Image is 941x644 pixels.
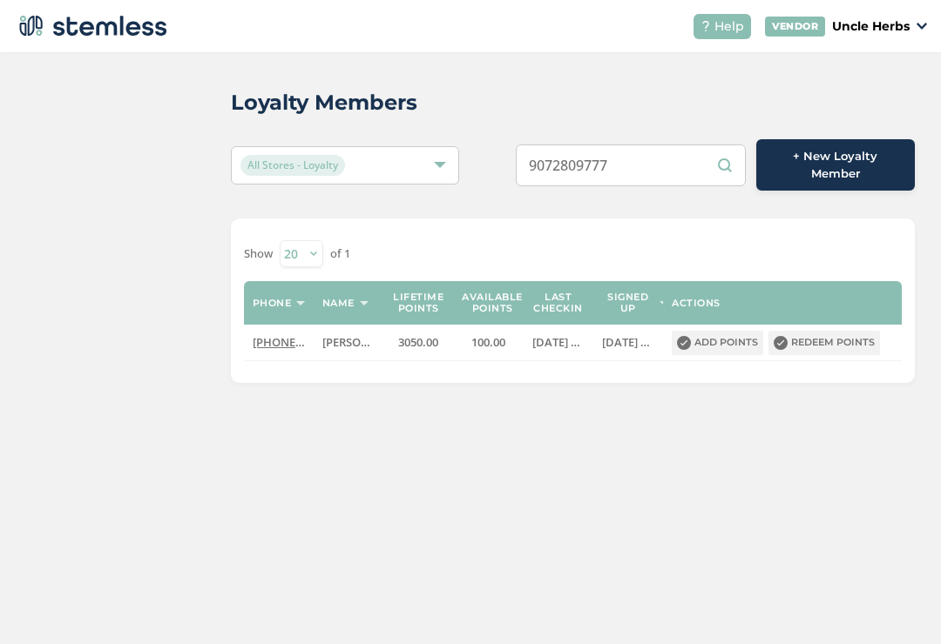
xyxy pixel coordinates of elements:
label: Lifetime points [392,292,444,314]
span: Reviews Setup [38,567,132,585]
span: 3050.00 [398,334,438,350]
span: 100.00 [471,334,505,350]
img: icon-arrow-back-accent-c549486e.svg [168,68,189,82]
label: 2025-07-25 05:26:51 [532,335,585,350]
span: Segments [38,399,102,416]
span: [DATE] 05:26:15 [602,334,684,350]
img: logo-dark-0685b13c.svg [14,9,167,44]
span: Help [714,17,744,36]
img: icon-help-white-03924b79.svg [701,21,711,31]
span: Members [38,252,97,269]
span: Setup [38,290,76,307]
h2: Loyalty Members [231,87,417,118]
span: All Stores - Loyalty [240,155,345,176]
label: Sam Croker [322,335,375,350]
img: icon_down-arrow-small-66adaf34.svg [917,23,927,30]
input: Search [516,144,746,186]
button: Redeem points [768,331,880,355]
img: icon-sort-1e1d7615.svg [360,301,369,305]
div: VENDOR [765,17,825,37]
p: Uncle Herbs [832,17,910,36]
span: [PERSON_NAME] [322,334,411,350]
img: icon-sort-1e1d7615.svg [660,301,668,305]
span: On-demand Campaigns [38,474,187,508]
label: Available points [462,292,523,314]
button: + New Loyalty Member [756,139,915,191]
span: [PHONE_NUMBER] [253,334,353,350]
label: Show [244,245,273,263]
label: of 1 [330,245,350,263]
label: Signed up [602,292,654,314]
label: Phone [253,298,292,309]
label: 2024-04-05 05:26:15 [602,335,654,350]
span: Enrollment Options [38,143,163,160]
th: Actions [663,281,902,325]
iframe: Chat Widget [854,560,941,644]
span: Subscribers [38,437,112,454]
img: icon-sort-1e1d7615.svg [296,301,305,305]
label: (907) 280-9777 [253,335,305,350]
span: Automations [38,529,121,547]
span: [DATE] 05:26:51 [532,334,614,350]
span: Locations [38,104,100,122]
label: Last checkin [532,292,585,314]
button: Add points [672,331,763,355]
label: Name [322,298,355,309]
span: + New Loyalty Member [770,148,901,182]
img: glitter-stars-b7820f95.gif [146,558,180,593]
label: 100.00 [462,335,514,350]
label: 3050.00 [392,335,444,350]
